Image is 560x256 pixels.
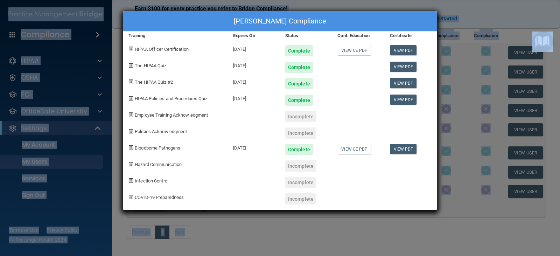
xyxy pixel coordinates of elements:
[285,95,313,106] div: Complete
[135,195,184,200] span: COVID-19 Preparedness
[285,177,316,188] div: Incomplete
[337,45,371,55] a: View CE PDF
[135,96,207,101] span: HIPAA Policies and Procedures Quiz
[135,112,208,118] span: Employee Training Acknowledgment
[280,32,332,40] div: Status
[285,45,313,56] div: Complete
[285,62,313,73] div: Complete
[228,139,280,155] div: [DATE]
[135,129,187,134] span: Policies Acknowledgment
[135,162,182,167] span: Hazard Communication
[390,95,417,105] a: View PDF
[390,78,417,88] a: View PDF
[285,160,316,172] div: Incomplete
[390,45,417,55] a: View PDF
[228,40,280,56] div: [DATE]
[123,11,437,32] div: [PERSON_NAME] Compliance
[385,32,437,40] div: Certificate
[228,32,280,40] div: Expires On
[285,111,316,122] div: Incomplete
[228,73,280,89] div: [DATE]
[532,32,553,52] button: Open Resource Center
[285,127,316,139] div: Incomplete
[228,56,280,73] div: [DATE]
[390,62,417,72] a: View PDF
[228,89,280,106] div: [DATE]
[390,144,417,154] a: View PDF
[337,144,371,154] a: View CE PDF
[285,144,313,155] div: Complete
[135,79,173,85] span: The HIPAA Quiz #2
[285,193,316,205] div: Incomplete
[135,145,180,151] span: Bloodborne Pathogens
[135,63,166,68] span: The HIPAA Quiz
[135,47,189,52] span: HIPAA Officer Certification
[135,178,168,184] span: Infection Control
[123,32,228,40] div: Training
[285,78,313,89] div: Complete
[332,32,384,40] div: Cont. Education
